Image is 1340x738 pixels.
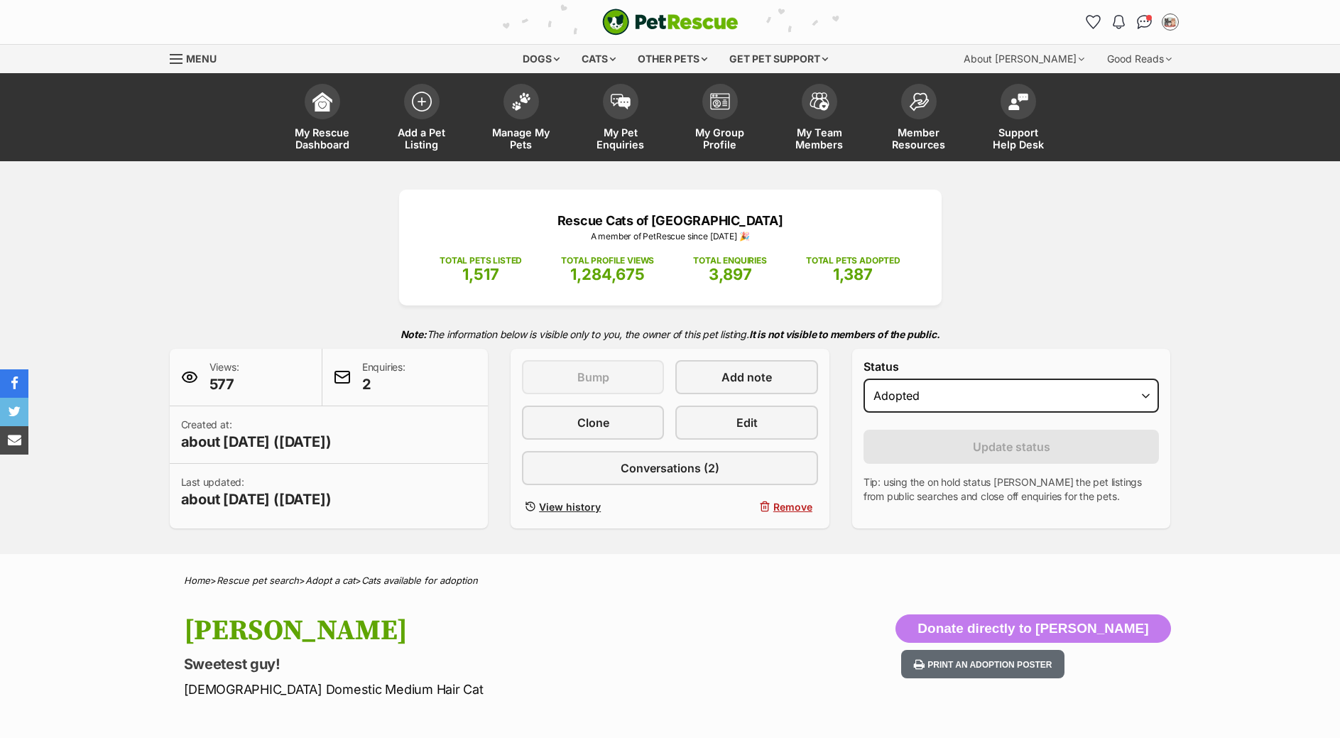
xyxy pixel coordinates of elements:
[895,614,1170,643] button: Donate directly to [PERSON_NAME]
[522,406,664,440] a: Clone
[522,360,664,394] button: Bump
[273,77,372,161] a: My Rescue Dashboard
[184,654,785,674] p: Sweetest guy!
[361,575,478,586] a: Cats available for adoption
[170,320,1171,349] p: The information below is visible only to you, the owner of this pet listing.
[440,254,522,267] p: TOTAL PETS LISTED
[901,650,1064,679] button: Print an adoption poster
[290,126,354,151] span: My Rescue Dashboard
[1008,93,1028,110] img: help-desk-icon-fdf02630f3aa405de69fd3d07c3f3aa587a6932b1a1747fa1d2bba05be0121f9.svg
[602,9,739,36] a: PetRescue
[170,45,227,70] a: Menu
[675,406,817,440] a: Edit
[602,9,739,36] img: logo-cat-932fe2b9b8326f06289b0f2fb663e598f794de774fb13d1741a6617ecf9a85b4.svg
[561,254,654,267] p: TOTAL PROFILE VIEWS
[773,499,812,514] span: Remove
[628,45,717,73] div: Other pets
[412,92,432,112] img: add-pet-listing-icon-0afa8454b4691262ce3f59096e99ab1cd57d4a30225e0717b998d2c9b9846f56.svg
[577,369,609,386] span: Bump
[420,211,920,230] p: Rescue Cats of [GEOGRAPHIC_DATA]
[305,575,355,586] a: Adopt a cat
[675,360,817,394] a: Add note
[770,77,869,161] a: My Team Members
[749,328,940,340] strong: It is not visible to members of the public.
[1137,15,1152,29] img: chat-41dd97257d64d25036548639549fe6c8038ab92f7586957e7f3b1b290dea8141.svg
[462,265,499,283] span: 1,517
[312,92,332,112] img: dashboard-icon-eb2f2d2d3e046f16d808141f083e7271f6b2e854fb5c12c21221c1fb7104beca.svg
[570,265,645,283] span: 1,284,675
[833,265,873,283] span: 1,387
[522,496,664,517] a: View history
[806,254,900,267] p: TOTAL PETS ADOPTED
[390,126,454,151] span: Add a Pet Listing
[969,77,1068,161] a: Support Help Desk
[209,374,239,394] span: 577
[1097,45,1182,73] div: Good Reads
[709,265,752,283] span: 3,897
[864,360,1160,373] label: Status
[217,575,299,586] a: Rescue pet search
[522,451,818,485] a: Conversations (2)
[1133,11,1156,33] a: Conversations
[788,126,851,151] span: My Team Members
[513,45,570,73] div: Dogs
[611,94,631,109] img: pet-enquiries-icon-7e3ad2cf08bfb03b45e93fb7055b45f3efa6380592205ae92323e6603595dc1f.svg
[719,45,838,73] div: Get pet support
[887,126,951,151] span: Member Resources
[1082,11,1105,33] a: Favourites
[184,614,785,647] h1: [PERSON_NAME]
[362,360,405,394] p: Enquiries:
[810,92,829,111] img: team-members-icon-5396bd8760b3fe7c0b43da4ab00e1e3bb1a5d9ba89233759b79545d2d3fc5d0d.svg
[362,374,405,394] span: 2
[954,45,1094,73] div: About [PERSON_NAME]
[693,254,766,267] p: TOTAL ENQUIRIES
[571,77,670,161] a: My Pet Enquiries
[181,475,332,509] p: Last updated:
[1159,11,1182,33] button: My account
[675,496,817,517] button: Remove
[688,126,752,151] span: My Group Profile
[864,430,1160,464] button: Update status
[186,53,217,65] span: Menu
[721,369,772,386] span: Add note
[184,680,785,699] p: [DEMOGRAPHIC_DATA] Domestic Medium Hair Cat
[401,328,427,340] strong: Note:
[670,77,770,161] a: My Group Profile
[621,460,719,477] span: Conversations (2)
[909,92,929,112] img: member-resources-icon-8e73f808a243e03378d46382f2149f9095a855e16c252ad45f914b54edf8863c.svg
[1113,15,1124,29] img: notifications-46538b983faf8c2785f20acdc204bb7945ddae34d4c08c2a6579f10ce5e182be.svg
[589,126,653,151] span: My Pet Enquiries
[864,475,1160,504] p: Tip: using the on hold status [PERSON_NAME] the pet listings from public searches and close off e...
[539,499,601,514] span: View history
[209,360,239,394] p: Views:
[181,432,332,452] span: about [DATE] ([DATE])
[181,418,332,452] p: Created at:
[148,575,1192,586] div: > > >
[1108,11,1131,33] button: Notifications
[986,126,1050,151] span: Support Help Desk
[420,230,920,243] p: A member of PetRescue since [DATE] 🎉
[973,438,1050,455] span: Update status
[511,92,531,111] img: manage-my-pets-icon-02211641906a0b7f246fdf0571729dbe1e7629f14944591b6c1af311fb30b64b.svg
[736,414,758,431] span: Edit
[1163,15,1177,29] img: Rescue Cats of Melbourne profile pic
[489,126,553,151] span: Manage My Pets
[184,575,210,586] a: Home
[1082,11,1182,33] ul: Account quick links
[472,77,571,161] a: Manage My Pets
[577,414,609,431] span: Clone
[372,77,472,161] a: Add a Pet Listing
[572,45,626,73] div: Cats
[181,489,332,509] span: about [DATE] ([DATE])
[869,77,969,161] a: Member Resources
[710,93,730,110] img: group-profile-icon-3fa3cf56718a62981997c0bc7e787c4b2cf8bcc04b72c1350f741eb67cf2f40e.svg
